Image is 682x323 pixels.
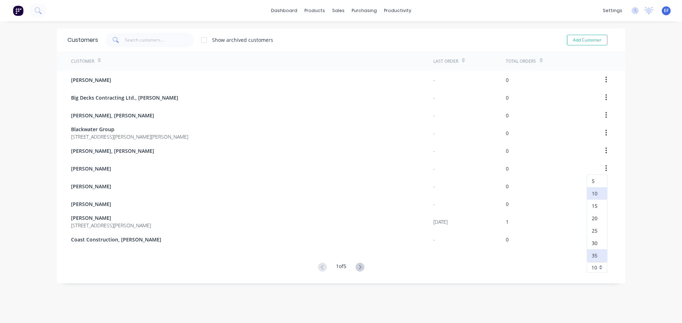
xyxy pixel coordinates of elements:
[71,236,161,243] span: Coast Construction, [PERSON_NAME]
[506,129,509,137] div: 0
[587,200,607,212] div: 15
[336,262,346,273] div: 1 of 5
[433,94,435,101] div: -
[587,187,607,200] div: 10
[587,249,607,262] div: 35
[71,147,154,155] span: [PERSON_NAME], [PERSON_NAME]
[506,147,509,155] div: 0
[587,224,607,237] div: 25
[71,165,111,172] span: [PERSON_NAME]
[71,183,111,190] span: [PERSON_NAME]
[71,94,178,101] span: Big Decks Contracting Ltd., [PERSON_NAME]
[13,5,23,16] img: Factory
[71,133,188,140] span: [STREET_ADDRESS][PERSON_NAME][PERSON_NAME]
[71,222,151,229] span: [STREET_ADDRESS][PERSON_NAME]
[433,183,435,190] div: -
[433,147,435,155] div: -
[71,112,154,119] span: [PERSON_NAME], [PERSON_NAME]
[71,200,111,208] span: [PERSON_NAME]
[433,76,435,84] div: -
[506,236,509,243] div: 0
[433,236,435,243] div: -
[567,35,607,45] button: Add Customer
[71,76,111,84] span: [PERSON_NAME]
[212,36,273,44] div: Show archived customers
[433,165,435,172] div: -
[433,58,458,65] div: Last Order
[125,33,194,47] input: Search customers...
[433,129,435,137] div: -
[506,112,509,119] div: 0
[506,58,536,65] div: Total Orders
[591,264,597,271] span: 10
[71,214,151,222] span: [PERSON_NAME]
[664,7,669,14] span: EF
[433,218,448,225] div: [DATE]
[71,126,188,133] span: Blackwater Group
[380,5,415,16] div: productivity
[506,94,509,101] div: 0
[433,200,435,208] div: -
[433,112,435,119] div: -
[267,5,301,16] a: dashboard
[506,218,509,225] div: 1
[587,212,607,224] div: 20
[599,5,626,16] div: settings
[506,76,509,84] div: 0
[348,5,380,16] div: purchasing
[506,200,509,208] div: 0
[67,36,98,44] div: Customers
[71,58,94,65] div: Customer
[506,183,509,190] div: 0
[587,175,607,187] div: 5
[587,237,607,249] div: 30
[329,5,348,16] div: sales
[506,165,509,172] div: 0
[301,5,329,16] div: products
